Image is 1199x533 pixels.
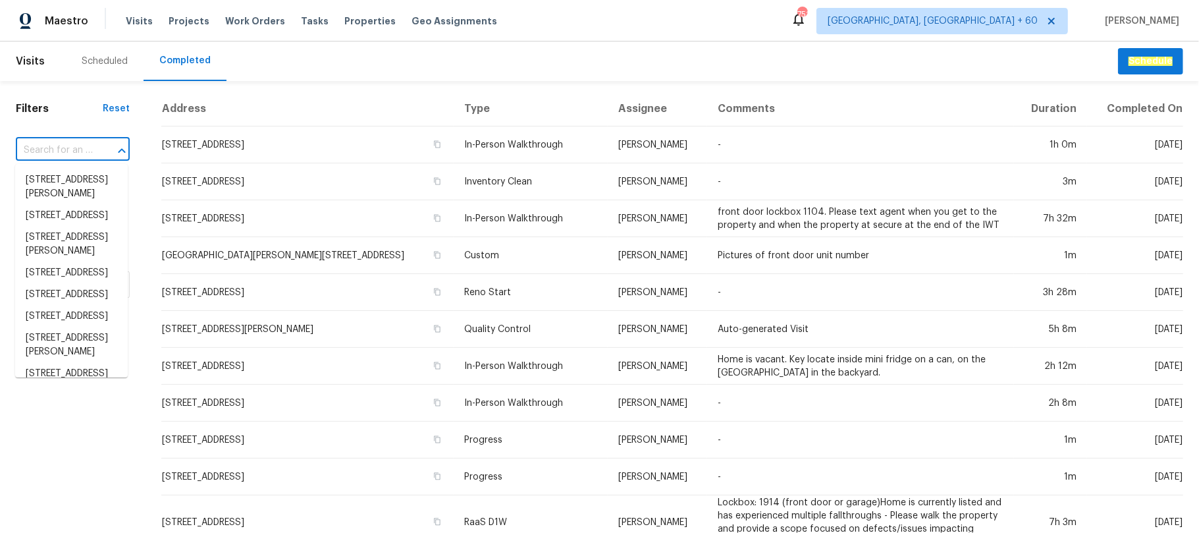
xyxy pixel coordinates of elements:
td: Auto-generated Visit [707,311,1014,348]
td: In-Person Walkthrough [454,126,608,163]
span: Work Orders [225,14,285,28]
td: Inventory Clean [454,163,608,200]
input: Search for an address... [16,140,93,161]
td: - [707,274,1014,311]
td: [DATE] [1087,163,1183,200]
button: Copy Address [431,138,443,150]
td: Quality Control [454,311,608,348]
button: Copy Address [431,249,443,261]
td: 5h 8m [1014,311,1087,348]
button: Close [113,142,131,160]
span: Visits [16,47,45,76]
td: [STREET_ADDRESS] [161,459,454,495]
li: [STREET_ADDRESS] [15,363,128,385]
td: 1m [1014,422,1087,459]
button: Copy Address [431,516,443,528]
td: [DATE] [1087,348,1183,385]
td: [STREET_ADDRESS][PERSON_NAME] [161,311,454,348]
button: Copy Address [431,175,443,187]
td: Pictures of front door unit number [707,237,1014,274]
button: Copy Address [431,470,443,482]
div: 751 [797,8,807,21]
td: [PERSON_NAME] [608,126,707,163]
td: [PERSON_NAME] [608,274,707,311]
td: Progress [454,459,608,495]
td: [PERSON_NAME] [608,237,707,274]
button: Copy Address [431,212,443,224]
span: Projects [169,14,209,28]
td: [PERSON_NAME] [608,348,707,385]
span: Tasks [301,16,329,26]
td: [STREET_ADDRESS] [161,385,454,422]
td: 2h 12m [1014,348,1087,385]
th: Type [454,92,608,126]
span: Visits [126,14,153,28]
td: - [707,459,1014,495]
div: Completed [159,54,211,67]
td: [PERSON_NAME] [608,163,707,200]
td: [DATE] [1087,200,1183,237]
td: Progress [454,422,608,459]
td: [STREET_ADDRESS] [161,422,454,459]
td: [DATE] [1087,126,1183,163]
td: [STREET_ADDRESS] [161,348,454,385]
td: 1h 0m [1014,126,1087,163]
td: [GEOGRAPHIC_DATA][PERSON_NAME][STREET_ADDRESS] [161,237,454,274]
td: - [707,126,1014,163]
div: Reset [103,102,130,115]
td: 1m [1014,237,1087,274]
td: - [707,422,1014,459]
td: [PERSON_NAME] [608,385,707,422]
td: [STREET_ADDRESS] [161,274,454,311]
li: [STREET_ADDRESS][PERSON_NAME] [15,227,128,262]
th: Comments [707,92,1014,126]
td: [DATE] [1087,274,1183,311]
td: [STREET_ADDRESS] [161,163,454,200]
td: [DATE] [1087,237,1183,274]
td: 7h 32m [1014,200,1087,237]
button: Copy Address [431,434,443,445]
td: Custom [454,237,608,274]
button: Copy Address [431,323,443,335]
td: Reno Start [454,274,608,311]
th: Duration [1014,92,1087,126]
h1: Filters [16,102,103,115]
li: [STREET_ADDRESS] [15,205,128,227]
span: Properties [344,14,396,28]
td: In-Person Walkthrough [454,385,608,422]
td: front door lockbox 1104. Please text agent when you get to the property and when the property at ... [707,200,1014,237]
li: [STREET_ADDRESS] [15,306,128,327]
td: [STREET_ADDRESS] [161,200,454,237]
td: [PERSON_NAME] [608,459,707,495]
td: 3m [1014,163,1087,200]
td: [DATE] [1087,459,1183,495]
button: Copy Address [431,286,443,298]
td: [DATE] [1087,422,1183,459]
td: [PERSON_NAME] [608,311,707,348]
td: - [707,163,1014,200]
td: In-Person Walkthrough [454,200,608,237]
li: [STREET_ADDRESS][PERSON_NAME] [15,327,128,363]
button: Schedule [1118,48,1183,75]
th: Completed On [1087,92,1183,126]
td: Home is vacant. Key locate inside mini fridge on a can, on the [GEOGRAPHIC_DATA] in the backyard. [707,348,1014,385]
td: [DATE] [1087,385,1183,422]
span: Maestro [45,14,88,28]
div: Scheduled [82,55,128,68]
td: 1m [1014,459,1087,495]
button: Copy Address [431,360,443,372]
li: [STREET_ADDRESS] [15,262,128,284]
th: Address [161,92,454,126]
span: [PERSON_NAME] [1100,14,1179,28]
th: Assignee [608,92,707,126]
li: [STREET_ADDRESS][PERSON_NAME] [15,169,128,205]
td: [DATE] [1087,311,1183,348]
button: Copy Address [431,397,443,408]
span: Geo Assignments [412,14,497,28]
td: 3h 28m [1014,274,1087,311]
td: In-Person Walkthrough [454,348,608,385]
em: Schedule [1129,57,1173,66]
span: [GEOGRAPHIC_DATA], [GEOGRAPHIC_DATA] + 60 [828,14,1038,28]
td: [STREET_ADDRESS] [161,126,454,163]
td: - [707,385,1014,422]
